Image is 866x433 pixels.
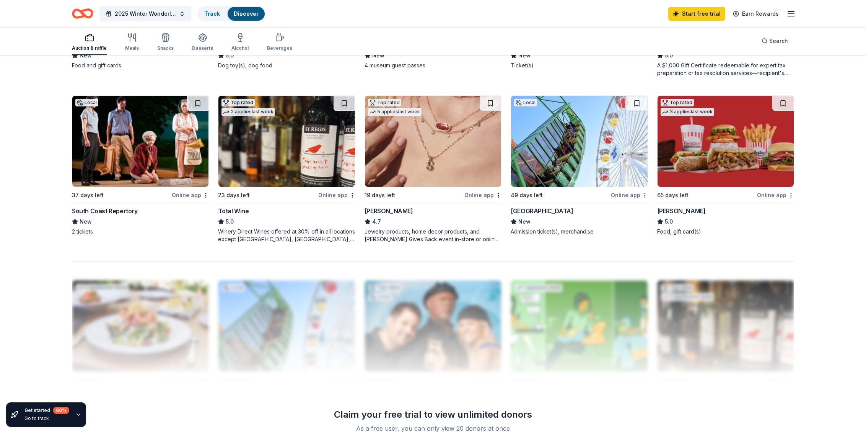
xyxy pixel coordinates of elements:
a: Discover [234,10,259,17]
div: Online app [464,190,501,200]
div: Claim your free trial to view unlimited donors [323,408,543,421]
div: Online app [757,190,794,200]
div: Admission ticket(s), merchandise [511,228,648,235]
div: South Coast Repertory [72,206,138,216]
div: Food, gift card(s) [657,228,794,235]
div: 49 days left [511,191,543,200]
span: 5.0 [226,51,234,60]
div: Alcohol [231,45,249,51]
img: Image for South Coast Repertory [72,96,208,187]
div: 19 days left [365,191,395,200]
img: Image for Portillo's [658,96,794,187]
div: Total Wine [218,206,249,216]
span: New [80,51,92,60]
a: Track [204,10,220,17]
div: 2 tickets [72,228,209,235]
div: 4 museum guest passes [365,62,501,69]
button: Alcohol [231,30,249,55]
span: 5.0 [226,217,234,226]
div: 23 days left [218,191,250,200]
a: Image for South Coast RepertoryLocal37 days leftOnline appSouth Coast RepertoryNew2 tickets [72,95,209,235]
div: Dog toy(s), dog food [218,62,355,69]
div: [PERSON_NAME] [365,206,413,216]
div: Local [514,99,537,106]
span: 4.7 [372,217,381,226]
div: 60 % [53,407,69,414]
span: New [518,217,531,226]
a: Image for Total WineTop rated2 applieslast week23 days leftOnline appTotal Wine5.0Winery Direct W... [218,95,355,243]
div: Get started [24,407,69,414]
div: Top rated [221,99,255,106]
div: Go to track [24,415,69,422]
button: Meals [125,30,139,55]
div: Desserts [192,45,213,51]
span: New [518,51,531,60]
div: Winery Direct Wines offered at 30% off in all locations except [GEOGRAPHIC_DATA], [GEOGRAPHIC_DAT... [218,228,355,243]
img: Image for Kendra Scott [365,96,501,187]
span: 2025 Winter Wonderland Comfort and Joy Fair [115,9,176,18]
div: Top rated [368,99,401,106]
div: Beverages [267,45,292,51]
div: Online app [172,190,209,200]
button: Snacks [157,30,174,55]
div: Jewelry products, home decor products, and [PERSON_NAME] Gives Back event in-store or online (or ... [365,228,501,243]
button: Search [755,33,794,49]
span: Search [769,36,788,46]
a: Image for Portillo'sTop rated3 applieslast week65 days leftOnline app[PERSON_NAME]5.0Food, gift c... [657,95,794,235]
div: 3 applies last week [661,108,714,116]
button: Beverages [267,30,292,55]
span: New [372,51,384,60]
div: Ticket(s) [511,62,648,69]
div: Snacks [157,45,174,51]
a: Earn Rewards [728,7,783,21]
img: Image for Total Wine [218,96,355,187]
span: New [80,217,92,226]
div: 65 days left [657,191,689,200]
div: Online app [611,190,648,200]
div: A $1,000 Gift Certificate redeemable for expert tax preparation or tax resolution services—recipi... [657,62,794,77]
div: As a free user, you can only view 20 donors at once [332,424,534,433]
button: Desserts [192,30,213,55]
a: Start free trial [668,7,725,21]
a: Home [72,5,93,23]
div: Meals [125,45,139,51]
span: 5.0 [665,51,673,60]
div: Online app [318,190,355,200]
div: 5 applies last week [368,108,422,116]
div: 2 applies last week [221,108,275,116]
a: Image for Pacific ParkLocal49 days leftOnline app[GEOGRAPHIC_DATA]NewAdmission ticket(s), merchan... [511,95,648,235]
div: [PERSON_NAME] [657,206,706,216]
div: 37 days left [72,191,104,200]
button: TrackDiscover [197,6,265,21]
div: Food and gift cards [72,62,209,69]
div: [GEOGRAPHIC_DATA] [511,206,573,216]
div: Top rated [661,99,694,106]
div: Local [75,99,98,106]
img: Image for Pacific Park [511,96,647,187]
button: Auction & raffle [72,30,107,55]
span: 5.0 [665,217,673,226]
a: Image for Kendra ScottTop rated5 applieslast week19 days leftOnline app[PERSON_NAME]4.7Jewelry pr... [365,95,501,243]
button: 2025 Winter Wonderland Comfort and Joy Fair [99,6,191,21]
div: Auction & raffle [72,45,107,51]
